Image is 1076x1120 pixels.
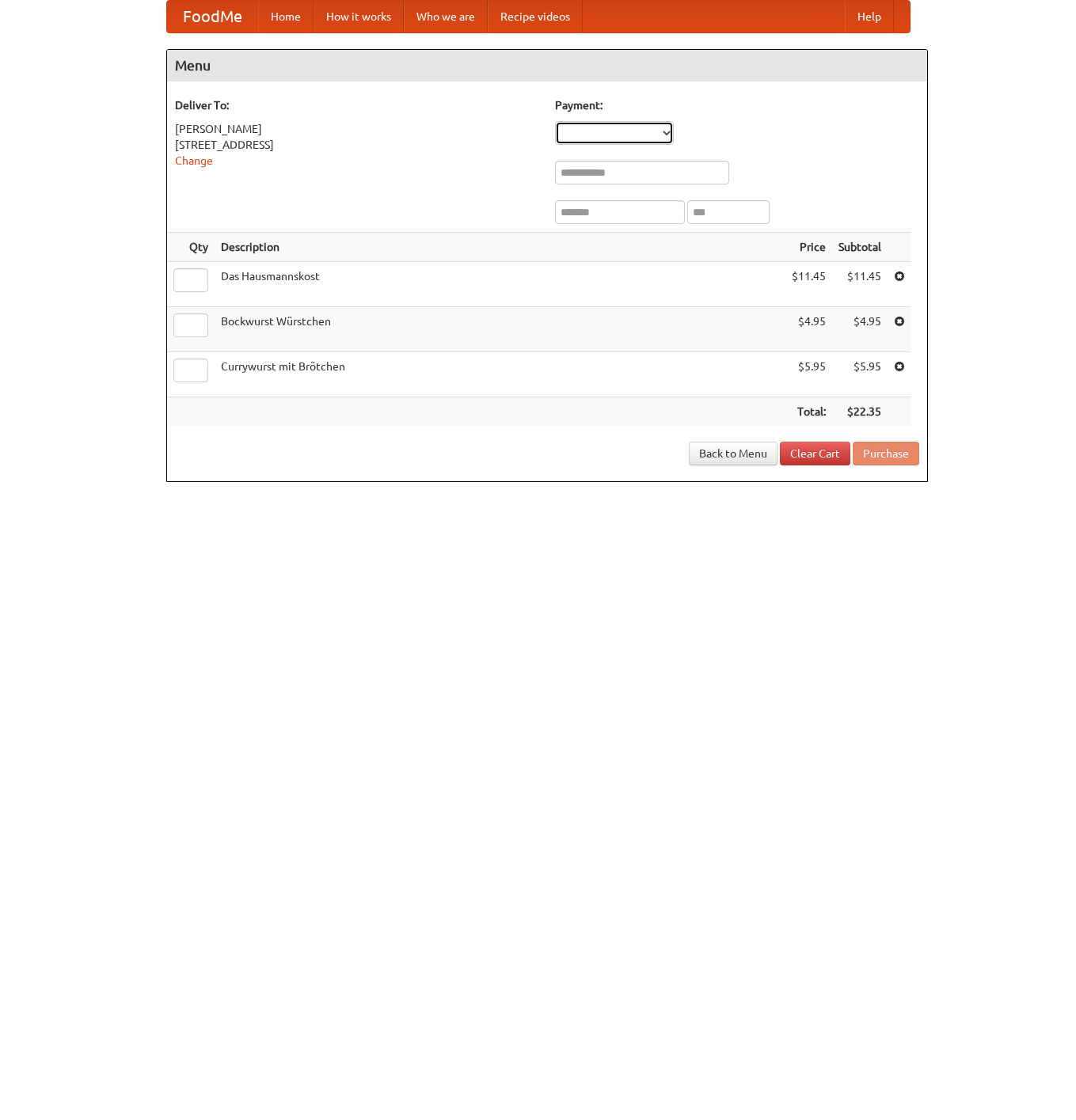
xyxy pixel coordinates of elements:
[167,1,258,32] a: FoodMe
[258,1,314,32] a: Home
[167,50,927,82] h4: Menu
[488,1,583,32] a: Recipe videos
[785,262,832,307] td: $11.45
[845,1,894,32] a: Help
[689,442,778,465] a: Back to Menu
[215,307,785,352] td: Bockwurst Würstchen
[832,262,888,307] td: $11.45
[215,262,785,307] td: Das Hausmannskost
[175,121,539,137] div: [PERSON_NAME]
[404,1,488,32] a: Who we are
[167,233,215,262] th: Qty
[780,442,850,465] a: Clear Cart
[175,154,213,167] a: Change
[175,97,539,113] h5: Deliver To:
[832,352,888,397] td: $5.95
[832,233,888,262] th: Subtotal
[832,397,888,427] th: $22.35
[175,137,539,153] div: [STREET_ADDRESS]
[555,97,919,113] h5: Payment:
[785,352,832,397] td: $5.95
[785,397,832,427] th: Total:
[314,1,404,32] a: How it works
[215,352,785,397] td: Currywurst mit Brötchen
[785,233,832,262] th: Price
[785,307,832,352] td: $4.95
[853,442,919,465] button: Purchase
[832,307,888,352] td: $4.95
[215,233,785,262] th: Description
